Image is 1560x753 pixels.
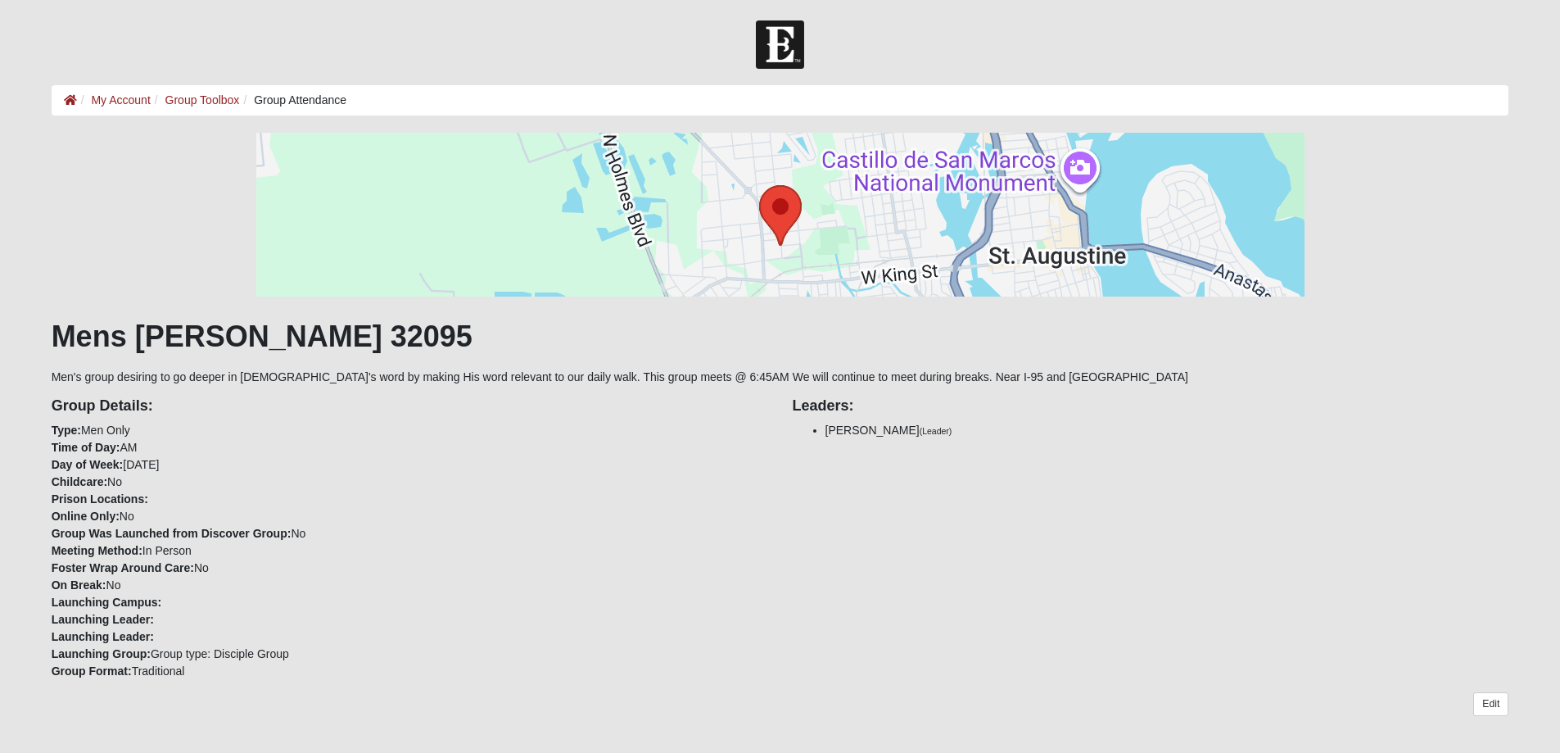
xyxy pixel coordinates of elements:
[52,527,292,540] strong: Group Was Launched from Discover Group:
[52,458,124,471] strong: Day of Week:
[165,93,240,107] a: Group Toolbox
[52,424,81,437] strong: Type:
[825,422,1509,439] li: [PERSON_NAME]
[52,544,142,557] strong: Meeting Method:
[52,665,132,678] strong: Group Format:
[793,397,1509,415] h4: Leaders:
[52,492,148,506] strong: Prison Locations:
[52,647,151,660] strong: Launching Group:
[52,630,154,643] strong: Launching Leader:
[52,596,162,609] strong: Launching Campus:
[52,441,120,454] strong: Time of Day:
[52,397,768,415] h4: Group Details:
[239,92,346,109] li: Group Attendance
[920,426,952,436] small: (Leader)
[52,510,120,523] strong: Online Only:
[52,475,107,488] strong: Childcare:
[91,93,150,107] a: My Account
[756,20,804,69] img: Church of Eleven22 Logo
[52,578,106,592] strong: On Break:
[39,386,780,680] div: Men Only AM [DATE] No No No In Person No No Group type: Disciple Group Traditional
[1473,692,1508,716] a: Edit
[52,561,194,574] strong: Foster Wrap Around Care:
[52,319,1509,354] h1: Mens [PERSON_NAME] 32095
[52,613,154,626] strong: Launching Leader:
